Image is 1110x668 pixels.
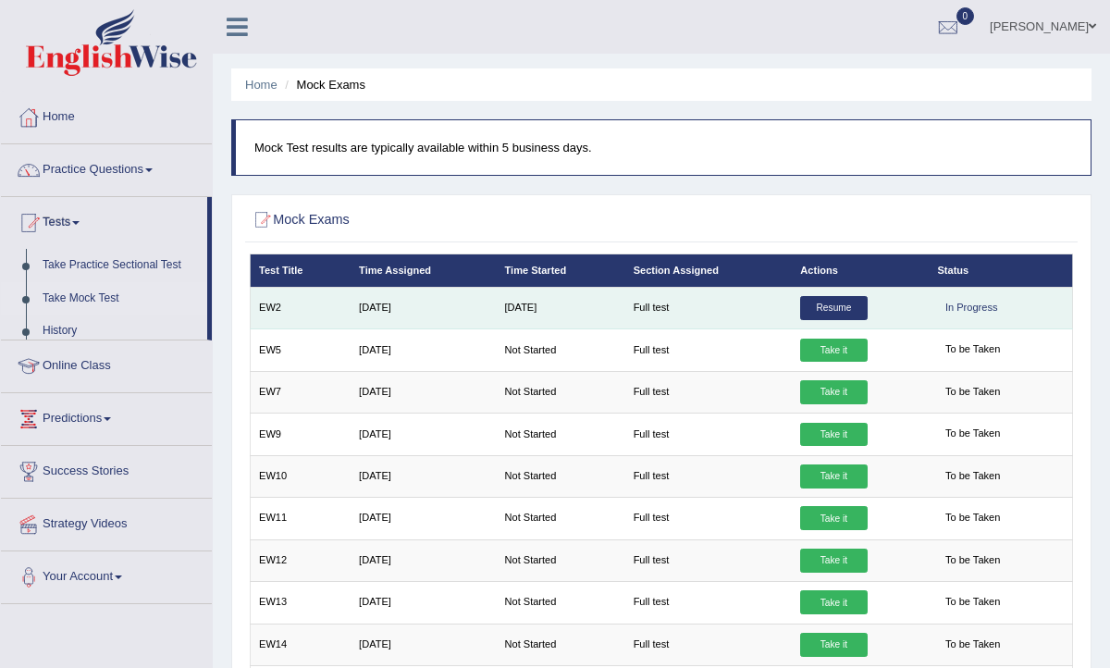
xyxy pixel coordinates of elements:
[351,624,496,665] td: [DATE]
[937,633,1007,657] span: To be Taken
[496,582,624,624] td: Not Started
[937,380,1007,404] span: To be Taken
[800,380,867,404] a: Take it
[496,371,624,413] td: Not Started
[792,254,929,287] th: Actions
[937,339,1007,363] span: To be Taken
[351,455,496,497] td: [DATE]
[800,423,867,447] a: Take it
[496,539,624,581] td: Not Started
[800,633,867,657] a: Take it
[929,254,1073,287] th: Status
[937,591,1007,615] span: To be Taken
[250,254,351,287] th: Test Title
[1,446,212,492] a: Success Stories
[937,296,1005,320] div: In Progress
[800,590,867,614] a: Take it
[1,393,212,439] a: Predictions
[624,329,792,371] td: Full test
[351,582,496,624] td: [DATE]
[496,498,624,539] td: Not Started
[34,315,207,348] a: History
[250,539,351,581] td: EW12
[280,76,365,93] li: Mock Exams
[250,414,351,455] td: EW9
[250,582,351,624] td: EW13
[351,414,496,455] td: [DATE]
[250,371,351,413] td: EW7
[351,371,496,413] td: [DATE]
[624,371,792,413] td: Full test
[800,339,867,363] a: Take it
[1,92,212,138] a: Home
[937,464,1007,489] span: To be Taken
[624,582,792,624] td: Full test
[250,624,351,665] td: EW14
[1,144,212,191] a: Practice Questions
[624,539,792,581] td: Full test
[250,498,351,539] td: EW11
[250,455,351,497] td: EW10
[496,624,624,665] td: Not Started
[624,498,792,539] td: Full test
[351,329,496,371] td: [DATE]
[624,455,792,497] td: Full test
[245,78,277,92] a: Home
[496,254,624,287] th: Time Started
[624,624,792,665] td: Full test
[351,254,496,287] th: Time Assigned
[624,414,792,455] td: Full test
[1,197,207,243] a: Tests
[250,287,351,328] td: EW2
[351,498,496,539] td: [DATE]
[624,254,792,287] th: Section Assigned
[956,7,975,25] span: 0
[1,551,212,598] a: Your Account
[496,329,624,371] td: Not Started
[1,499,212,545] a: Strategy Videos
[496,455,624,497] td: Not Started
[937,423,1007,447] span: To be Taken
[254,139,1072,156] p: Mock Test results are typically available within 5 business days.
[800,549,867,573] a: Take it
[496,287,624,328] td: [DATE]
[250,208,760,232] h2: Mock Exams
[250,329,351,371] td: EW5
[1,340,212,387] a: Online Class
[496,414,624,455] td: Not Started
[937,549,1007,573] span: To be Taken
[34,282,207,315] a: Take Mock Test
[34,249,207,282] a: Take Practice Sectional Test
[937,507,1007,531] span: To be Taken
[624,287,792,328] td: Full test
[800,464,867,489] a: Take it
[351,539,496,581] td: [DATE]
[800,506,867,530] a: Take it
[800,296,867,320] a: Resume
[351,287,496,328] td: [DATE]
